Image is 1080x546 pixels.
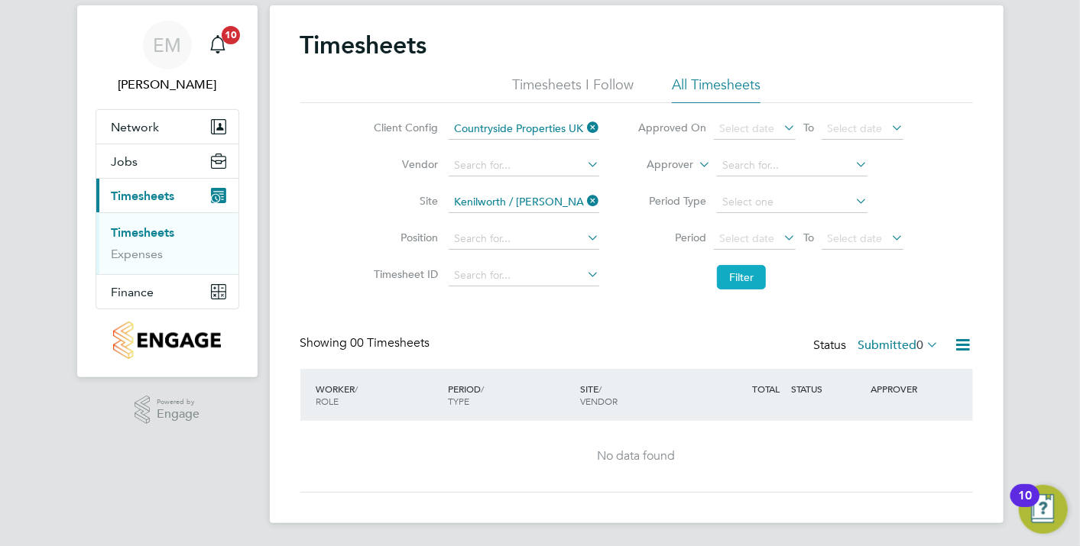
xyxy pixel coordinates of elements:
[112,247,164,261] a: Expenses
[112,154,138,169] span: Jobs
[96,321,239,359] a: Go to home page
[96,76,239,94] span: Ellie Moorcroft
[449,118,599,140] input: Search for...
[203,21,233,69] a: 10
[867,375,946,402] div: APPROVER
[448,395,469,407] span: TYPE
[717,155,868,176] input: Search for...
[449,192,599,213] input: Search for...
[157,408,199,421] span: Engage
[112,120,160,134] span: Network
[96,212,238,274] div: Timesheets
[637,231,706,244] label: Period
[300,335,433,351] div: Showing
[96,144,238,178] button: Jobs
[672,76,761,103] li: All Timesheets
[858,338,939,353] label: Submitted
[369,267,438,281] label: Timesheet ID
[444,375,576,415] div: PERIOD
[788,375,868,402] div: STATUS
[637,194,706,208] label: Period Type
[719,121,774,135] span: Select date
[512,76,634,103] li: Timesheets I Follow
[369,121,438,134] label: Client Config
[369,231,438,244] label: Position
[351,335,430,351] span: 00 Timesheets
[369,157,438,171] label: Vendor
[1019,485,1068,534] button: Open Resource Center, 10 new notifications
[449,228,599,250] input: Search for...
[112,225,175,240] a: Timesheets
[153,35,181,55] span: EM
[753,383,780,395] span: TOTAL
[637,121,706,134] label: Approved On
[624,157,693,173] label: Approver
[598,383,602,395] span: /
[449,265,599,286] input: Search for...
[300,30,427,60] h2: Timesheets
[481,383,484,395] span: /
[369,194,438,208] label: Site
[717,265,766,289] button: Filter
[827,121,882,135] span: Select date
[580,395,618,407] span: VENDOR
[96,179,238,212] button: Timesheets
[799,228,819,247] span: To
[814,335,942,357] div: Status
[917,338,924,353] span: 0
[222,26,240,44] span: 10
[96,110,238,144] button: Network
[77,5,258,377] nav: Main navigation
[96,275,238,309] button: Finance
[719,231,774,245] span: Select date
[799,118,819,137] span: To
[113,321,221,359] img: countryside-properties-logo-retina.png
[112,285,154,299] span: Finance
[355,383,358,395] span: /
[1018,496,1032,515] div: 10
[135,396,199,425] a: Powered byEngage
[316,395,339,407] span: ROLE
[717,192,868,213] input: Select one
[827,231,882,245] span: Select date
[313,375,445,415] div: WORKER
[316,448,958,464] div: No data found
[449,155,599,176] input: Search for...
[96,21,239,94] a: EM[PERSON_NAME]
[576,375,709,415] div: SITE
[157,396,199,409] span: Powered by
[112,189,175,203] span: Timesheets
